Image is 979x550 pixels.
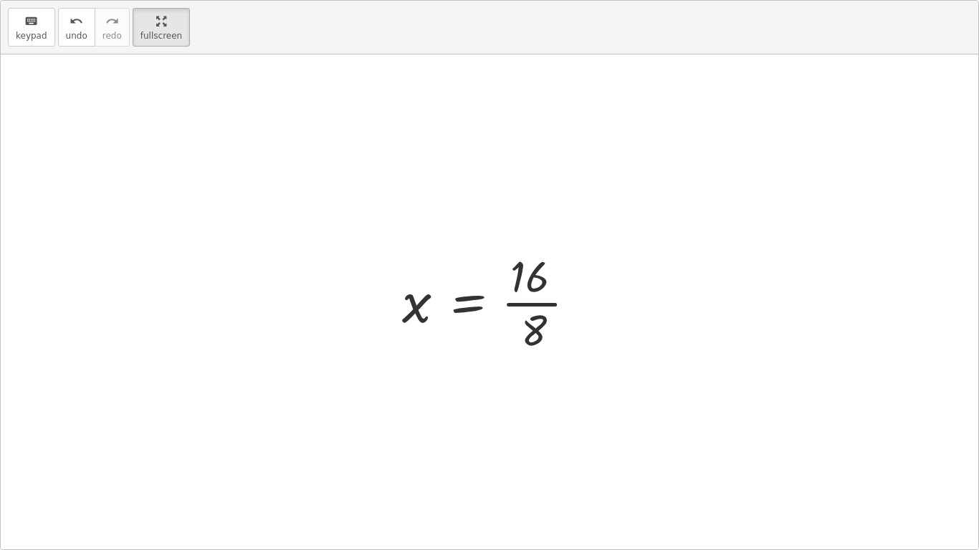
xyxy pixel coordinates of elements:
[95,8,130,47] button: redoredo
[133,8,190,47] button: fullscreen
[16,31,47,41] span: keypad
[8,8,55,47] button: keyboardkeypad
[66,31,87,41] span: undo
[58,8,95,47] button: undoundo
[140,31,182,41] span: fullscreen
[70,13,83,30] i: undo
[102,31,122,41] span: redo
[24,13,38,30] i: keyboard
[105,13,119,30] i: redo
